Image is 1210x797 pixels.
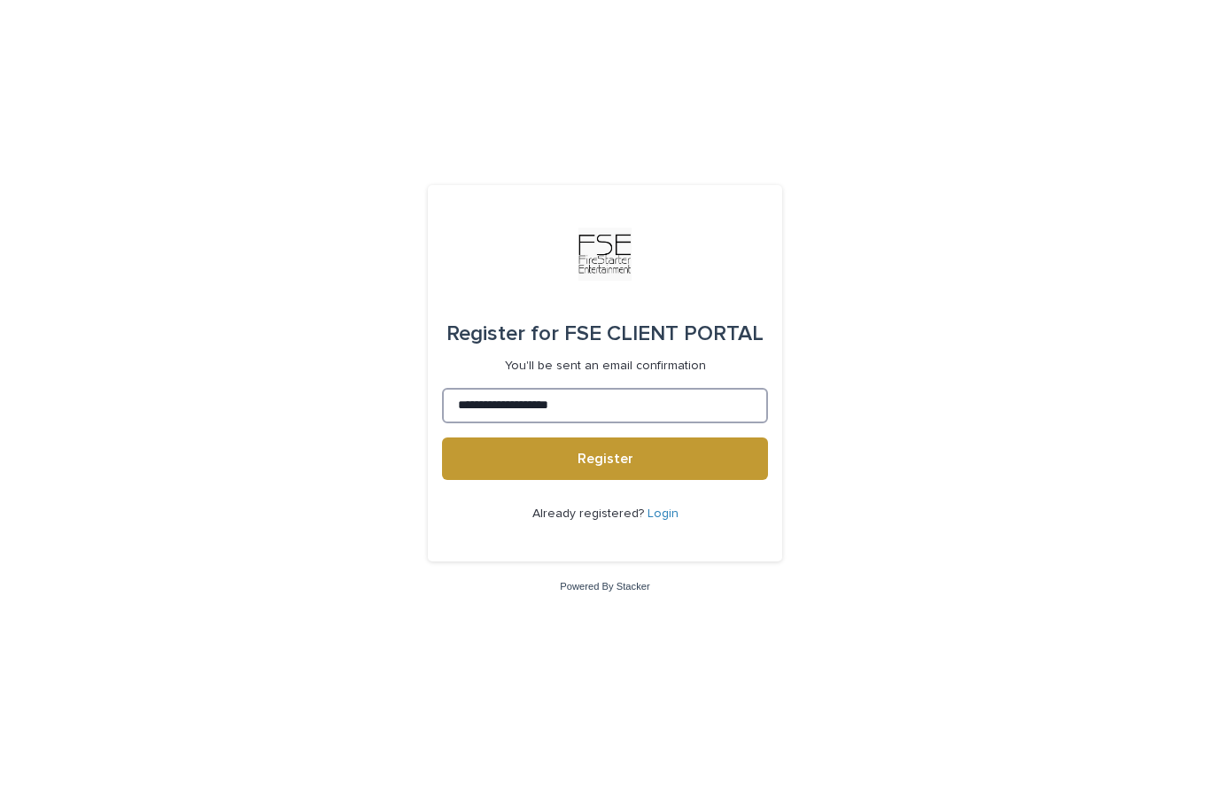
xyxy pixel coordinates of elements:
p: You'll be sent an email confirmation [505,359,706,374]
button: Register [442,437,768,480]
span: Already registered? [532,507,648,520]
a: Powered By Stacker [560,581,649,592]
span: Register for [446,323,559,344]
span: Register [578,452,633,466]
img: Km9EesSdRbS9ajqhBzyo [578,228,632,281]
a: Login [648,507,679,520]
div: FSE CLIENT PORTAL [446,309,764,359]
